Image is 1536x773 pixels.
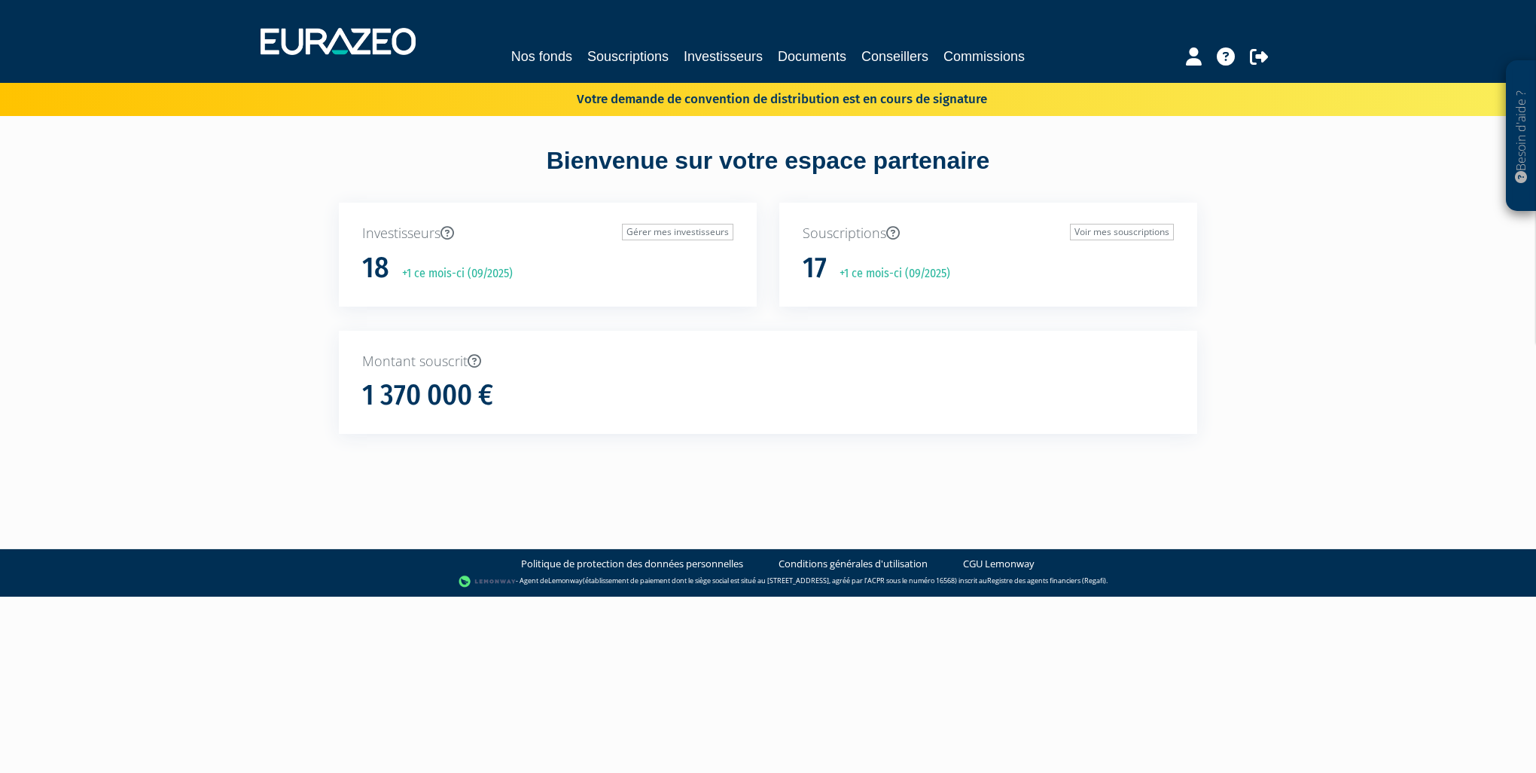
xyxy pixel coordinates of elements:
h1: 18 [362,252,389,284]
a: Commissions [943,46,1025,67]
a: Nos fonds [511,46,572,67]
a: Investisseurs [684,46,763,67]
h1: 17 [803,252,827,284]
p: Investisseurs [362,224,733,243]
p: Souscriptions [803,224,1174,243]
p: Besoin d'aide ? [1513,69,1530,204]
a: Documents [778,46,846,67]
img: 1732889491-logotype_eurazeo_blanc_rvb.png [261,28,416,55]
a: Conseillers [861,46,928,67]
p: Votre demande de convention de distribution est en cours de signature [533,87,987,108]
img: logo-lemonway.png [459,574,517,589]
a: Gérer mes investisseurs [622,224,733,240]
p: +1 ce mois-ci (09/2025) [829,265,950,283]
p: +1 ce mois-ci (09/2025) [392,265,513,283]
a: Lemonway [548,576,583,586]
a: Conditions générales d'utilisation [779,557,928,571]
a: Registre des agents financiers (Regafi) [987,576,1106,586]
a: CGU Lemonway [963,557,1035,571]
div: - Agent de (établissement de paiement dont le siège social est situé au [STREET_ADDRESS], agréé p... [15,574,1521,589]
a: Politique de protection des données personnelles [521,557,743,571]
a: Voir mes souscriptions [1070,224,1174,240]
p: Montant souscrit [362,352,1174,371]
a: Souscriptions [587,46,669,67]
div: Bienvenue sur votre espace partenaire [328,144,1208,203]
h1: 1 370 000 € [362,380,493,411]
